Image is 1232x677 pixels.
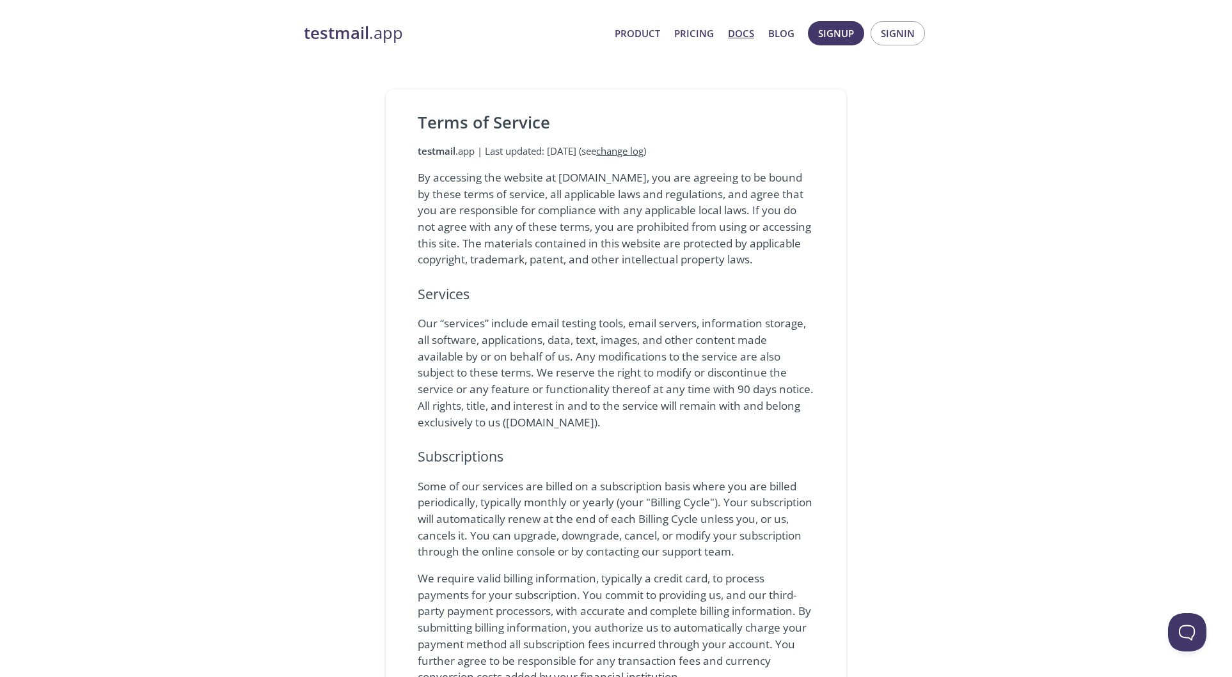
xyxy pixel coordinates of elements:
[418,478,814,561] p: Some of our services are billed on a subscription basis where you are billed periodically, typica...
[596,144,644,157] a: change log
[728,25,754,42] a: Docs
[418,144,814,159] h6: .app | Last updated: [DATE] (see )
[674,25,714,42] a: Pricing
[808,21,864,45] button: Signup
[304,22,369,44] strong: testmail
[418,446,814,467] h6: Subscriptions
[418,283,814,305] h6: Services
[304,22,604,44] a: testmail.app
[768,25,794,42] a: Blog
[418,315,814,430] p: Our “services” include email testing tools, email servers, information storage, all software, app...
[818,25,854,42] span: Signup
[418,112,814,134] h5: Terms of Service
[1168,613,1206,651] iframe: Help Scout Beacon - Open
[871,21,925,45] button: Signin
[418,169,814,268] p: By accessing the website at [DOMAIN_NAME], you are agreeing to be bound by these terms of service...
[418,144,455,157] span: testmail
[881,25,915,42] span: Signin
[615,25,660,42] a: Product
